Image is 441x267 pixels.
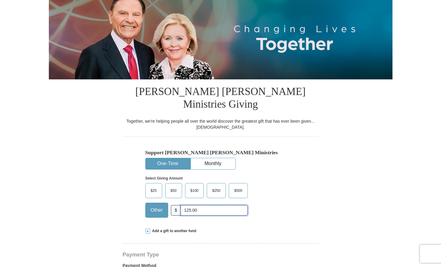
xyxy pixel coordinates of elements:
[168,186,180,195] span: $50
[145,176,183,180] strong: Select Giving Amount
[209,186,223,195] span: $250
[181,205,247,216] input: Other Amount
[148,186,160,195] span: $25
[123,252,319,257] h4: Payment Type
[191,158,235,169] button: Monthly
[145,149,296,156] h5: Support [PERSON_NAME] [PERSON_NAME] Ministries
[146,158,190,169] button: One-Time
[123,118,319,130] div: Together, we're helping people all over the world discover the greatest gift that has ever been g...
[171,205,181,216] span: $
[187,186,202,195] span: $100
[123,79,319,118] h1: [PERSON_NAME] [PERSON_NAME] Ministries Giving
[231,186,245,195] span: $500
[148,206,166,215] span: Other
[150,229,197,234] span: Add a gift to another fund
